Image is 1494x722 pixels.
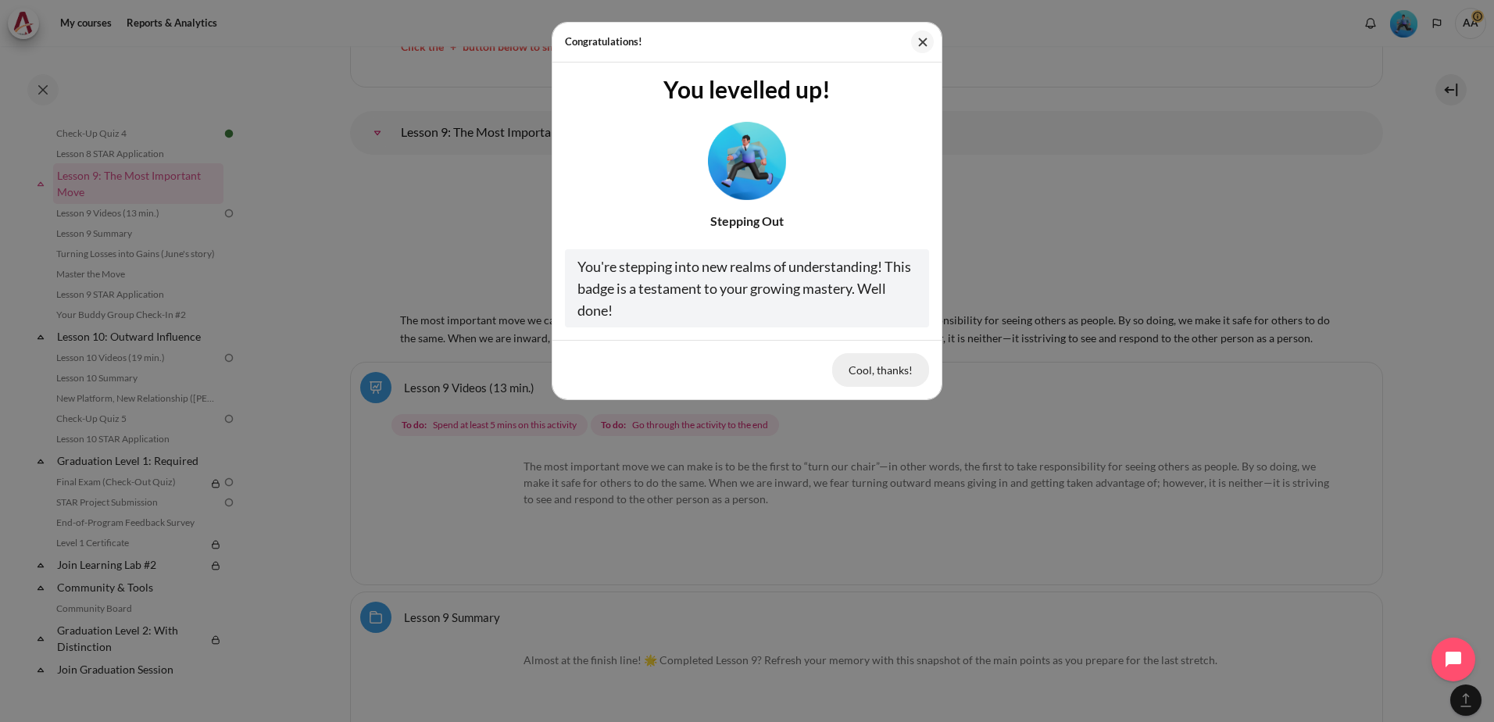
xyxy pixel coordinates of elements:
[565,34,642,50] h5: Congratulations!
[565,249,929,327] div: You're stepping into new realms of understanding! This badge is a testament to your growing maste...
[565,212,929,231] div: Stepping Out
[708,116,786,200] div: Level #3
[832,353,929,386] button: Cool, thanks!
[911,30,934,53] button: Close
[708,121,786,199] img: Level #3
[565,75,929,103] h3: You levelled up!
